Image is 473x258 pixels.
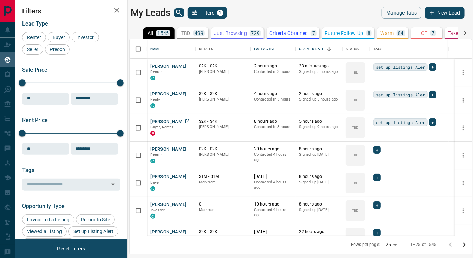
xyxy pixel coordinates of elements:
p: 7 [432,31,435,36]
div: + [429,118,436,126]
p: 10 hours ago [254,201,292,207]
button: [PERSON_NAME] [150,229,187,236]
p: 8 hours ago [299,146,339,152]
p: [DATE] [254,174,292,180]
div: + [373,201,381,209]
span: + [376,229,378,236]
div: condos.ca [150,76,155,80]
p: TBD [352,125,359,130]
p: TBD [352,70,359,75]
div: Tags [373,39,383,59]
p: 8 [368,31,370,36]
span: Rent Price [22,117,48,123]
p: Signed up [DATE] [299,235,339,240]
p: HOT [418,31,428,36]
p: $2K - $2K [199,63,247,69]
div: Details [199,39,213,59]
button: Go to next page [457,238,471,252]
span: 1 [218,10,223,15]
p: Contacted 18 hours ago [254,235,292,246]
p: 8 hours ago [299,174,339,180]
p: 5 hours ago [299,118,339,124]
div: condos.ca [150,214,155,219]
a: Open in New Tab [183,117,192,126]
div: Buyer [48,32,70,42]
div: Name [150,39,161,59]
span: Investor [74,35,96,40]
p: Signed up 5 hours ago [299,97,339,102]
p: Contacted 4 hours ago [254,207,292,218]
div: Renter [22,32,46,42]
div: Details [195,39,251,59]
p: $2K - $2K [199,91,247,97]
p: [PERSON_NAME] [199,97,247,102]
span: set up listings Aler [376,91,425,98]
p: Contacted in 3 hours [254,69,292,75]
button: more [458,206,469,216]
p: 7 [312,31,315,36]
span: + [432,91,434,98]
p: $2K - $4K [199,118,247,124]
button: Manage Tabs [382,7,421,19]
p: TBD [352,180,359,185]
span: Return to Site [78,217,112,222]
div: Return to Site [76,214,115,225]
button: more [458,67,469,78]
p: 84 [398,31,404,36]
p: Rows per page: [351,242,380,248]
p: Markham [199,207,247,213]
button: New Lead [425,7,465,19]
span: + [376,202,378,209]
p: 4 hours ago [254,91,292,97]
div: + [429,63,436,71]
span: Favourited a Listing [25,217,72,222]
p: All [148,31,153,36]
span: Lead Type [22,20,48,27]
button: Reset Filters [53,243,90,255]
div: condos.ca [150,159,155,163]
p: Contacted 4 hours ago [254,180,292,190]
button: Open [108,180,118,189]
p: 2 hours ago [299,91,339,97]
p: [DATE] [254,229,292,235]
span: + [376,174,378,181]
button: [PERSON_NAME] [150,174,187,180]
p: Signed up 5 hours ago [299,69,339,75]
div: Name [147,39,195,59]
div: Viewed a Listing [22,226,67,237]
div: condos.ca [150,103,155,108]
span: + [376,146,378,153]
p: 22 hours ago [299,229,339,235]
p: Signed up [DATE] [299,180,339,185]
p: TBD [352,208,359,213]
p: Contacted in 3 hours [254,97,292,102]
p: TBD [352,153,359,158]
div: + [373,146,381,154]
div: Status [342,39,370,59]
div: Status [346,39,359,59]
p: Contacted 4 hours ago [254,152,292,163]
button: more [458,150,469,161]
p: 1–25 of 1545 [410,242,437,248]
p: $2K - $2K [199,146,247,152]
button: search button [174,8,184,17]
p: $--- [199,201,247,207]
h1: My Leads [131,7,170,18]
p: Signed up 9 hours ago [299,124,339,130]
div: Claimed Date [299,39,324,59]
button: [PERSON_NAME] [150,91,187,97]
p: [GEOGRAPHIC_DATA] [199,235,247,240]
button: more [458,233,469,243]
div: + [373,229,381,237]
p: [PERSON_NAME] [199,124,247,130]
span: Investor [150,208,165,212]
p: $1M - $1M [199,174,247,180]
p: Just Browsing [214,31,247,36]
span: Renter [25,35,44,40]
span: Viewed a Listing [25,229,64,234]
div: + [429,91,436,98]
span: Opportunity Type [22,203,65,209]
p: 8 hours ago [299,201,339,207]
div: Precon [45,44,70,55]
p: [PERSON_NAME] [199,152,247,157]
